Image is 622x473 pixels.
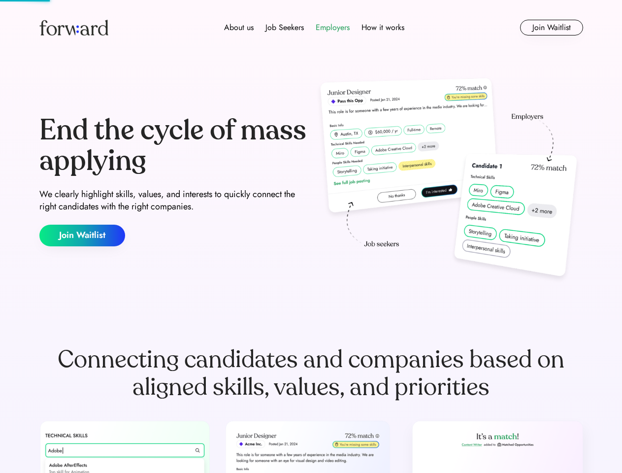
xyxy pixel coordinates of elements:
[224,22,254,34] div: About us
[520,20,583,35] button: Join Waitlist
[315,75,583,287] img: hero-image.png
[39,188,307,213] div: We clearly highlight skills, values, and interests to quickly connect the right candidates with t...
[316,22,350,34] div: Employers
[39,115,307,176] div: End the cycle of mass applying
[265,22,304,34] div: Job Seekers
[361,22,404,34] div: How it works
[39,346,583,401] div: Connecting candidates and companies based on aligned skills, values, and priorities
[39,20,108,35] img: Forward logo
[39,225,125,246] button: Join Waitlist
